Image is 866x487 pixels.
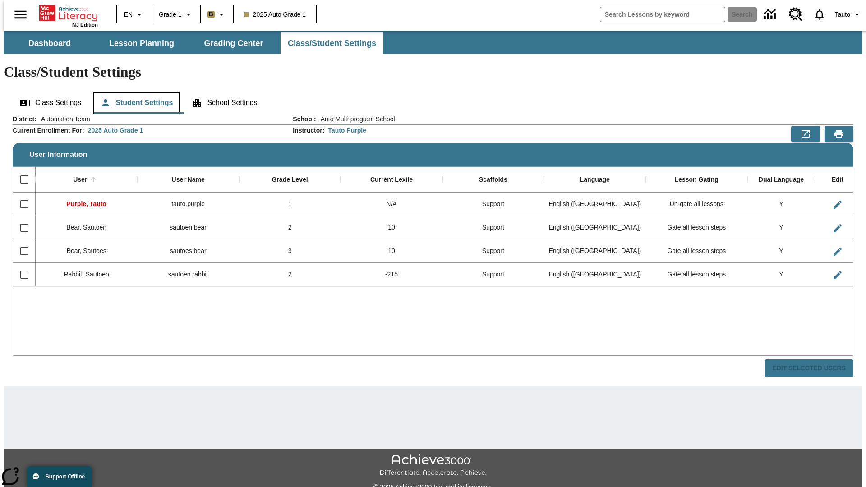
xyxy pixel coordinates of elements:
[759,176,804,184] div: Dual Language
[825,126,853,142] button: Print Preview
[239,216,341,239] div: 2
[747,193,815,216] div: Y
[646,193,747,216] div: Un-gate all lessons
[27,466,92,487] button: Support Offline
[239,239,341,263] div: 3
[239,263,341,286] div: 2
[759,2,783,27] a: Data Center
[7,1,34,28] button: Open side menu
[204,38,263,49] span: Grading Center
[155,6,198,23] button: Grade: Grade 1, Select a grade
[204,6,230,23] button: Boost Class color is light brown. Change class color
[137,263,239,286] div: sautoen.rabbit
[832,176,843,184] div: Edit
[4,64,862,80] h1: Class/Student Settings
[28,38,71,49] span: Dashboard
[184,92,264,114] button: School Settings
[829,196,847,214] button: Edit User
[13,127,84,134] h2: Current Enrollment For :
[288,38,376,49] span: Class/Student Settings
[442,216,544,239] div: Support
[73,176,87,184] div: User
[328,126,366,135] div: Tauto Purple
[281,32,383,54] button: Class/Student Settings
[4,31,862,54] div: SubNavbar
[88,126,143,135] div: 2025 Auto Grade 1
[124,10,133,19] span: EN
[120,6,149,23] button: Language: EN, Select a language
[544,263,645,286] div: English (US)
[341,239,442,263] div: 10
[316,115,395,124] span: Auto Multi program School
[172,176,205,184] div: User Name
[137,193,239,216] div: tauto.purple
[137,239,239,263] div: sautoes.bear
[646,239,747,263] div: Gate all lesson steps
[829,219,847,237] button: Edit User
[646,263,747,286] div: Gate all lesson steps
[272,176,308,184] div: Grade Level
[37,115,90,124] span: Automation Team
[66,224,106,231] span: Bear, Sautoen
[67,247,106,254] span: Bear, Sautoes
[829,266,847,284] button: Edit User
[293,115,316,123] h2: School :
[747,216,815,239] div: Y
[5,32,95,54] button: Dashboard
[544,193,645,216] div: English (US)
[13,92,88,114] button: Class Settings
[244,10,306,19] span: 2025 Auto Grade 1
[835,10,850,19] span: Tauto
[341,263,442,286] div: -215
[189,32,279,54] button: Grading Center
[831,6,866,23] button: Profile/Settings
[109,38,174,49] span: Lesson Planning
[370,176,413,184] div: Current Lexile
[29,151,87,159] span: User Information
[46,473,85,480] span: Support Offline
[442,239,544,263] div: Support
[13,92,853,114] div: Class/Student Settings
[293,127,324,134] h2: Instructor :
[600,7,725,22] input: search field
[341,216,442,239] div: 10
[580,176,610,184] div: Language
[159,10,182,19] span: Grade 1
[13,115,37,123] h2: District :
[137,216,239,239] div: sautoen.bear
[4,32,384,54] div: SubNavbar
[379,454,487,477] img: Achieve3000 Differentiate Accelerate Achieve
[479,176,507,184] div: Scaffolds
[341,193,442,216] div: N/A
[747,239,815,263] div: Y
[97,32,187,54] button: Lesson Planning
[39,3,98,28] div: Home
[209,9,213,20] span: B
[791,126,820,142] button: Export to CSV
[93,92,180,114] button: Student Settings
[544,216,645,239] div: English (US)
[442,263,544,286] div: Support
[239,193,341,216] div: 1
[747,263,815,286] div: Y
[646,216,747,239] div: Gate all lesson steps
[675,176,719,184] div: Lesson Gating
[39,4,98,22] a: Home
[67,200,106,207] span: Purple, Tauto
[544,239,645,263] div: English (US)
[783,2,808,27] a: Resource Center, Will open in new tab
[64,271,109,278] span: Rabbit, Sautoen
[13,115,853,377] div: User Information
[442,193,544,216] div: Support
[829,243,847,261] button: Edit User
[808,3,831,26] a: Notifications
[72,22,98,28] span: NJ Edition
